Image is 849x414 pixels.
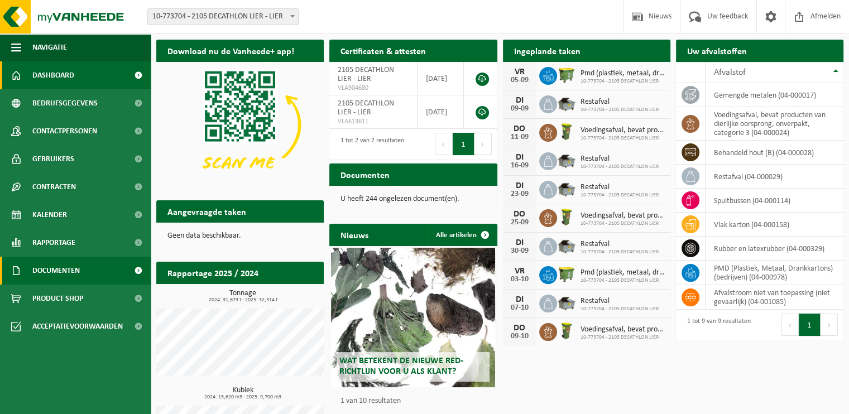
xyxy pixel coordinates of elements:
[338,117,409,126] span: VLA613611
[557,179,576,198] img: WB-5000-GAL-GY-01
[581,249,659,256] span: 10-773704 - 2105 DECATHLON LIER
[706,237,843,261] td: rubber en latexrubber (04-000329)
[509,238,531,247] div: DI
[581,325,665,334] span: Voedingsafval, bevat producten van dierlijke oorsprong, onverpakt, categorie 3
[682,312,751,337] div: 1 tot 9 van 9 resultaten
[331,248,495,387] a: Wat betekent de nieuwe RED-richtlijn voor u als klant?
[557,293,576,312] img: WB-5000-GAL-GY-01
[676,40,758,61] h2: Uw afvalstoffen
[509,295,531,304] div: DI
[581,135,665,142] span: 10-773704 - 2105 DECATHLON LIER
[509,219,531,227] div: 25-09
[340,195,486,203] p: U heeft 244 ongelezen document(en).
[581,98,659,107] span: Restafval
[581,297,659,306] span: Restafval
[241,283,323,306] a: Bekijk rapportage
[32,61,74,89] span: Dashboard
[156,262,270,283] h2: Rapportage 2025 / 2024
[581,306,659,312] span: 10-773704 - 2105 DECATHLON LIER
[581,126,665,135] span: Voedingsafval, bevat producten van dierlijke oorsprong, onverpakt, categorie 3
[557,236,576,255] img: WB-5000-GAL-GY-01
[581,183,659,192] span: Restafval
[714,68,746,77] span: Afvalstof
[329,163,401,185] h2: Documenten
[162,290,324,303] h3: Tonnage
[156,62,324,187] img: Download de VHEPlus App
[338,66,394,83] span: 2105 DECATHLON LIER - LIER
[32,145,74,173] span: Gebruikers
[706,165,843,189] td: restafval (04-000029)
[162,297,324,303] span: 2024: 31,673 t - 2025: 32,314 t
[581,220,665,227] span: 10-773704 - 2105 DECATHLON LIER
[32,89,98,117] span: Bedrijfsgegevens
[509,153,531,162] div: DI
[581,268,665,277] span: Pmd (plastiek, metaal, drankkartons) (bedrijven)
[340,397,491,405] p: 1 van 10 resultaten
[32,257,80,285] span: Documenten
[509,247,531,255] div: 30-09
[338,99,394,117] span: 2105 DECATHLON LIER - LIER
[338,84,409,93] span: VLA904680
[581,334,665,341] span: 10-773704 - 2105 DECATHLON LIER
[509,96,531,105] div: DI
[509,324,531,333] div: DO
[509,304,531,312] div: 07-10
[781,314,799,336] button: Previous
[32,117,97,145] span: Contactpersonen
[706,213,843,237] td: vlak karton (04-000158)
[509,68,531,76] div: VR
[418,62,464,95] td: [DATE]
[581,277,665,284] span: 10-773704 - 2105 DECATHLON LIER
[435,133,453,155] button: Previous
[557,208,576,227] img: WB-0060-HPE-GN-50
[581,163,659,170] span: 10-773704 - 2105 DECATHLON LIER
[706,83,843,107] td: gemengde metalen (04-000017)
[509,76,531,84] div: 05-09
[509,190,531,198] div: 23-09
[418,95,464,129] td: [DATE]
[509,162,531,170] div: 16-09
[503,40,592,61] h2: Ingeplande taken
[509,333,531,340] div: 09-10
[32,201,67,229] span: Kalender
[509,276,531,283] div: 03-10
[509,133,531,141] div: 11-09
[706,189,843,213] td: spuitbussen (04-000114)
[706,261,843,285] td: PMD (Plastiek, Metaal, Drankkartons) (bedrijven) (04-000978)
[162,387,324,400] h3: Kubiek
[509,267,531,276] div: VR
[706,107,843,141] td: voedingsafval, bevat producten van dierlijke oorsprong, onverpakt, categorie 3 (04-000024)
[453,133,474,155] button: 1
[509,181,531,190] div: DI
[557,264,576,283] img: WB-1100-HPE-GN-50
[706,285,843,310] td: afvalstroom niet van toepassing (niet gevaarlijk) (04-001085)
[329,40,437,61] h2: Certificaten & attesten
[147,8,299,25] span: 10-773704 - 2105 DECATHLON LIER - LIER
[581,240,659,249] span: Restafval
[162,394,324,400] span: 2024: 15,620 m3 - 2025: 9,700 m3
[32,312,123,340] span: Acceptatievoorwaarden
[339,357,463,376] span: Wat betekent de nieuwe RED-richtlijn voor u als klant?
[148,9,298,25] span: 10-773704 - 2105 DECATHLON LIER - LIER
[32,285,83,312] span: Product Shop
[156,40,305,61] h2: Download nu de Vanheede+ app!
[799,314,821,336] button: 1
[32,229,75,257] span: Rapportage
[509,124,531,133] div: DO
[581,211,665,220] span: Voedingsafval, bevat producten van dierlijke oorsprong, onverpakt, categorie 3
[509,105,531,113] div: 09-09
[557,321,576,340] img: WB-0060-HPE-GN-50
[474,133,492,155] button: Next
[821,314,838,336] button: Next
[706,141,843,165] td: behandeld hout (B) (04-000028)
[167,232,313,240] p: Geen data beschikbaar.
[427,224,496,246] a: Alle artikelen
[557,65,576,84] img: WB-1100-HPE-GN-50
[32,173,76,201] span: Contracten
[32,33,67,61] span: Navigatie
[557,94,576,113] img: WB-5000-GAL-GY-01
[581,78,665,85] span: 10-773704 - 2105 DECATHLON LIER
[335,132,404,156] div: 1 tot 2 van 2 resultaten
[557,122,576,141] img: WB-0060-HPE-GN-50
[156,200,257,222] h2: Aangevraagde taken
